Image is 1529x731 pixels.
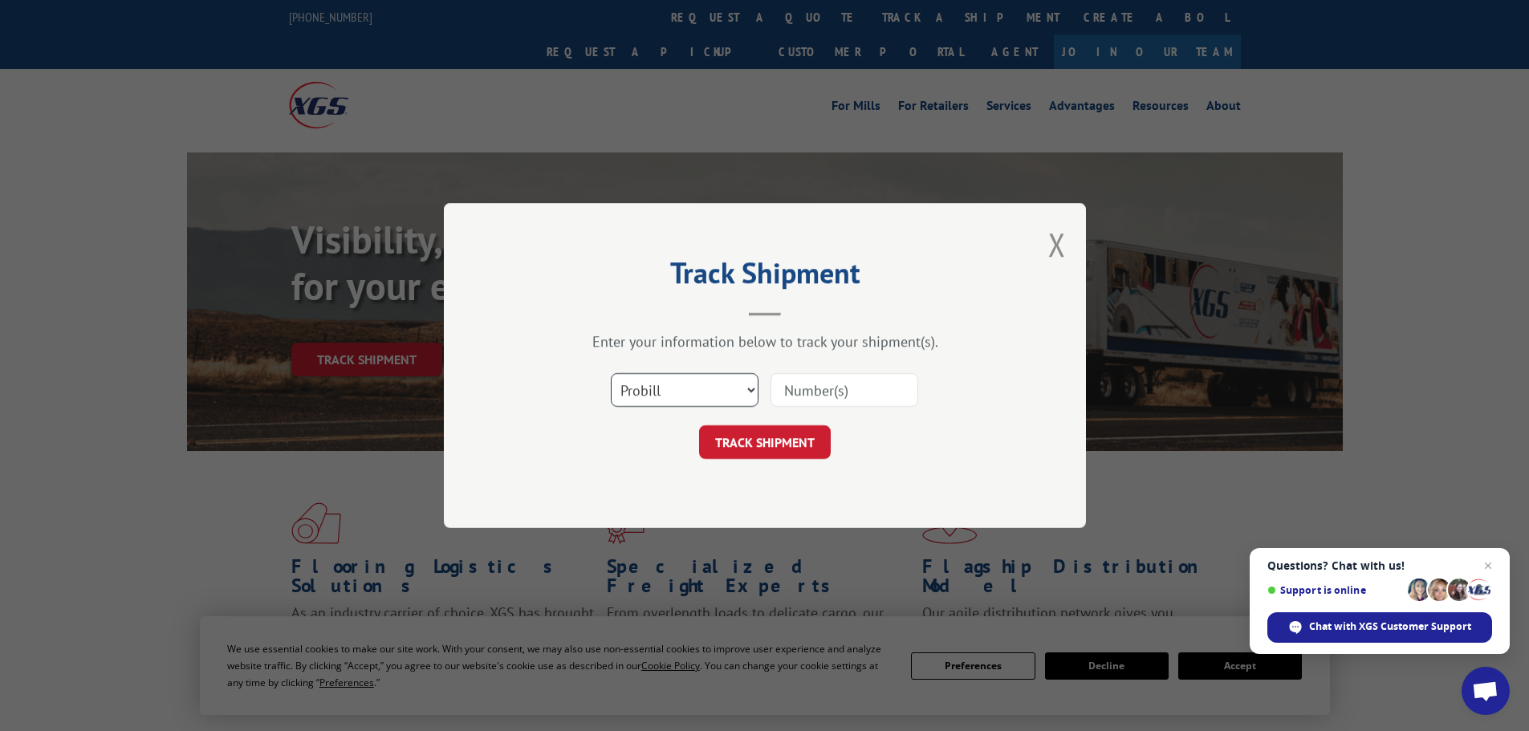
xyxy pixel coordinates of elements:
[1267,584,1402,596] span: Support is online
[771,373,918,407] input: Number(s)
[1267,559,1492,572] span: Questions? Chat with us!
[1267,612,1492,643] div: Chat with XGS Customer Support
[524,332,1006,351] div: Enter your information below to track your shipment(s).
[1309,619,1471,634] span: Chat with XGS Customer Support
[699,425,831,459] button: TRACK SHIPMENT
[1048,223,1066,266] button: Close modal
[1462,667,1510,715] div: Open chat
[1478,556,1498,575] span: Close chat
[524,262,1006,292] h2: Track Shipment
